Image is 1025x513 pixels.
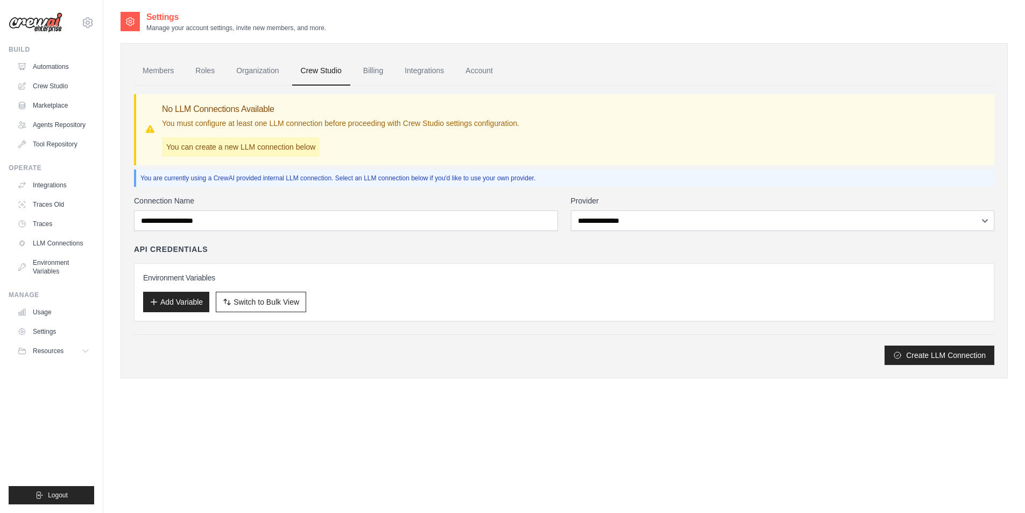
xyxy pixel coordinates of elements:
img: Logo [9,12,62,33]
button: Add Variable [143,292,209,312]
button: Create LLM Connection [885,346,994,365]
h4: API Credentials [134,244,208,255]
a: Integrations [396,57,453,86]
span: Resources [33,347,63,355]
p: You can create a new LLM connection below [162,137,320,157]
a: LLM Connections [13,235,94,252]
a: Members [134,57,182,86]
button: Switch to Bulk View [216,292,306,312]
label: Connection Name [134,195,558,206]
a: Traces [13,215,94,233]
a: Agents Repository [13,116,94,133]
a: Organization [228,57,287,86]
p: You are currently using a CrewAI provided internal LLM connection. Select an LLM connection below... [140,174,990,182]
div: Operate [9,164,94,172]
p: You must configure at least one LLM connection before proceeding with Crew Studio settings config... [162,118,519,129]
a: Automations [13,58,94,75]
h3: Environment Variables [143,272,985,283]
a: Marketplace [13,97,94,114]
h2: Settings [146,11,326,24]
a: Account [457,57,501,86]
a: Integrations [13,177,94,194]
button: Resources [13,342,94,360]
iframe: Chat Widget [971,461,1025,513]
a: Crew Studio [13,78,94,95]
a: Roles [187,57,223,86]
a: Environment Variables [13,254,94,280]
a: Billing [355,57,392,86]
a: Tool Repository [13,136,94,153]
a: Crew Studio [292,57,350,86]
a: Settings [13,323,94,340]
a: Usage [13,304,94,321]
div: Build [9,45,94,54]
button: Logout [9,486,94,504]
span: Switch to Bulk View [234,297,299,307]
p: Manage your account settings, invite new members, and more. [146,24,326,32]
h3: No LLM Connections Available [162,103,519,116]
a: Traces Old [13,196,94,213]
span: Logout [48,491,68,500]
div: Manage [9,291,94,299]
label: Provider [571,195,995,206]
